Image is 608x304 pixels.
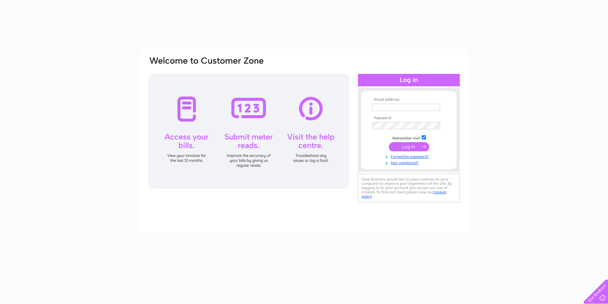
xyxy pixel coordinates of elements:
[371,134,447,141] td: Remember me?
[358,174,460,202] div: Clear Business would like to place cookies on your computer to improve your experience of the sit...
[389,142,429,151] input: Submit
[371,98,447,102] th: Email Address:
[362,190,446,199] a: cookies policy
[371,116,447,120] th: Password:
[372,153,447,159] a: Forgotten password?
[372,159,447,165] a: Not registered?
